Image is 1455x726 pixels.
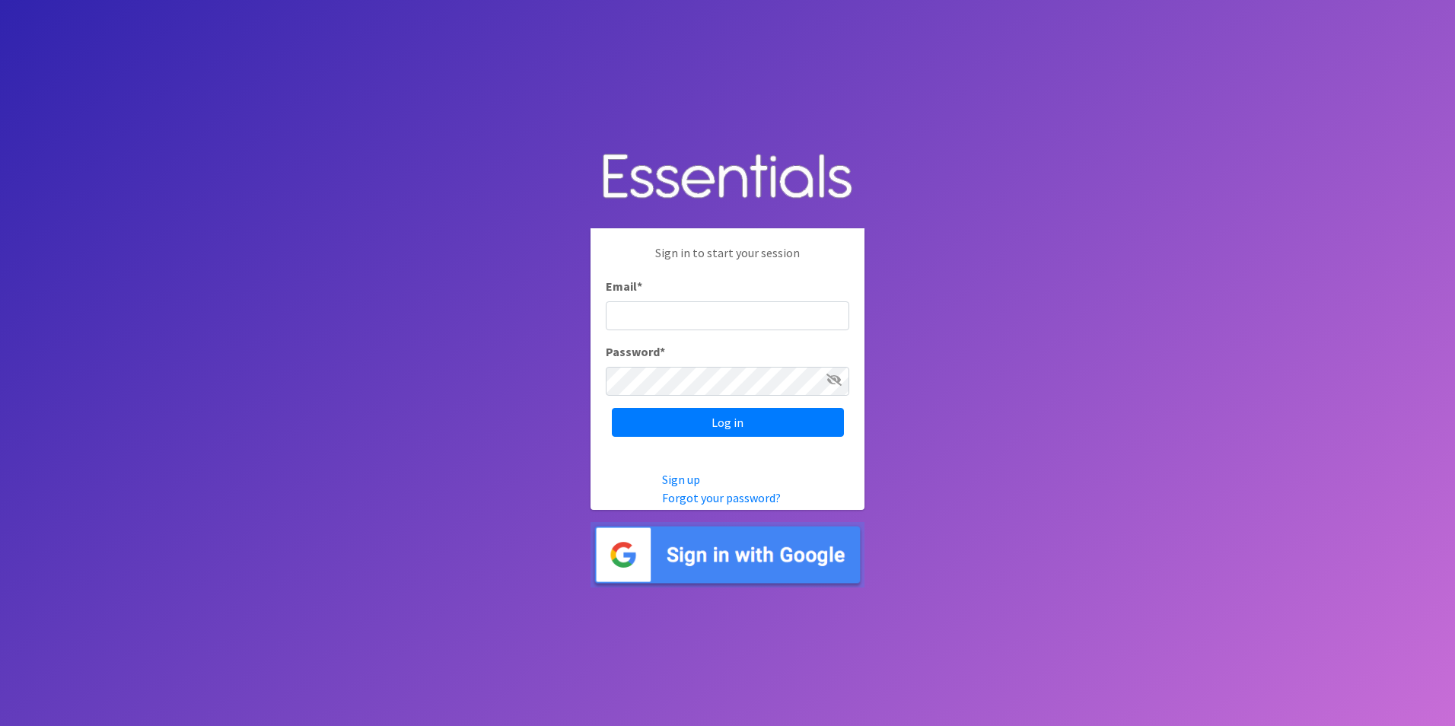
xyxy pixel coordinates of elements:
[591,522,864,588] img: Sign in with Google
[637,279,642,294] abbr: required
[591,139,864,217] img: Human Essentials
[660,344,665,359] abbr: required
[662,472,700,487] a: Sign up
[612,408,844,437] input: Log in
[606,244,849,277] p: Sign in to start your session
[606,277,642,295] label: Email
[662,490,781,505] a: Forgot your password?
[606,342,665,361] label: Password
